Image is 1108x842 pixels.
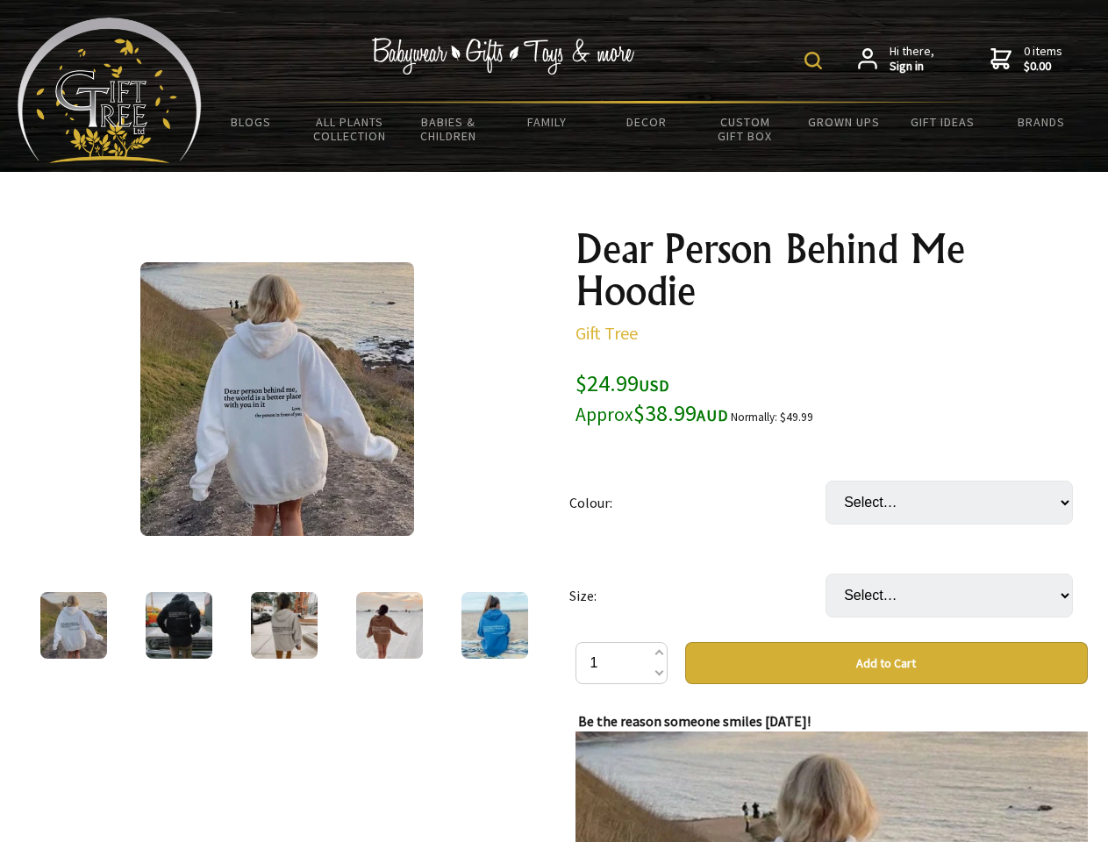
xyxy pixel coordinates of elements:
span: $24.99 $38.99 [575,368,728,427]
button: Add to Cart [685,642,1088,684]
small: Approx [575,403,633,426]
td: Size: [569,549,826,642]
strong: $0.00 [1024,59,1062,75]
small: Normally: $49.99 [731,410,813,425]
a: Gift Tree [575,322,638,344]
a: BLOGS [202,103,301,140]
span: 0 items [1024,43,1062,75]
a: Brands [992,103,1091,140]
a: 0 items$0.00 [990,44,1062,75]
span: USD [639,375,669,396]
a: Babies & Children [399,103,498,154]
strong: Sign in [890,59,934,75]
img: Dear Person Behind Me Hoodie [140,262,414,536]
a: Grown Ups [794,103,893,140]
a: All Plants Collection [301,103,400,154]
td: Colour: [569,456,826,549]
img: Dear Person Behind Me Hoodie [251,592,318,659]
span: Hi there, [890,44,934,75]
a: Gift Ideas [893,103,992,140]
h1: Dear Person Behind Me Hoodie [575,228,1088,312]
a: Custom Gift Box [696,103,795,154]
img: Dear Person Behind Me Hoodie [461,592,528,659]
img: Dear Person Behind Me Hoodie [40,592,107,659]
img: Babywear - Gifts - Toys & more [372,38,635,75]
img: Dear Person Behind Me Hoodie [146,592,212,659]
img: Babyware - Gifts - Toys and more... [18,18,202,163]
a: Decor [597,103,696,140]
img: Dear Person Behind Me Hoodie [356,592,423,659]
a: Family [498,103,597,140]
img: product search [804,52,822,69]
span: AUD [697,405,728,425]
a: Hi there,Sign in [858,44,934,75]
